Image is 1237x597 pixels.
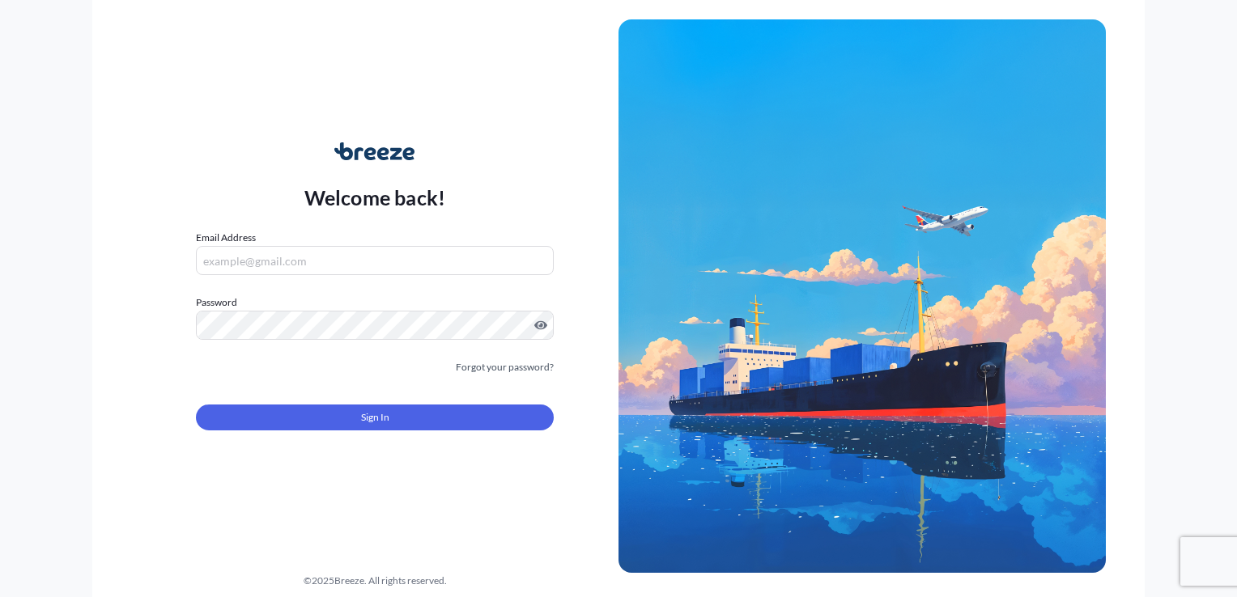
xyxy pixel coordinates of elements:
button: Show password [534,319,547,332]
label: Password [196,294,554,311]
div: © 2025 Breeze. All rights reserved. [131,573,618,589]
input: example@gmail.com [196,246,554,275]
a: Forgot your password? [456,359,554,375]
button: Sign In [196,404,554,430]
img: Ship illustration [618,19,1106,573]
span: Sign In [361,409,389,426]
label: Email Address [196,230,256,246]
p: Welcome back! [304,184,446,210]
